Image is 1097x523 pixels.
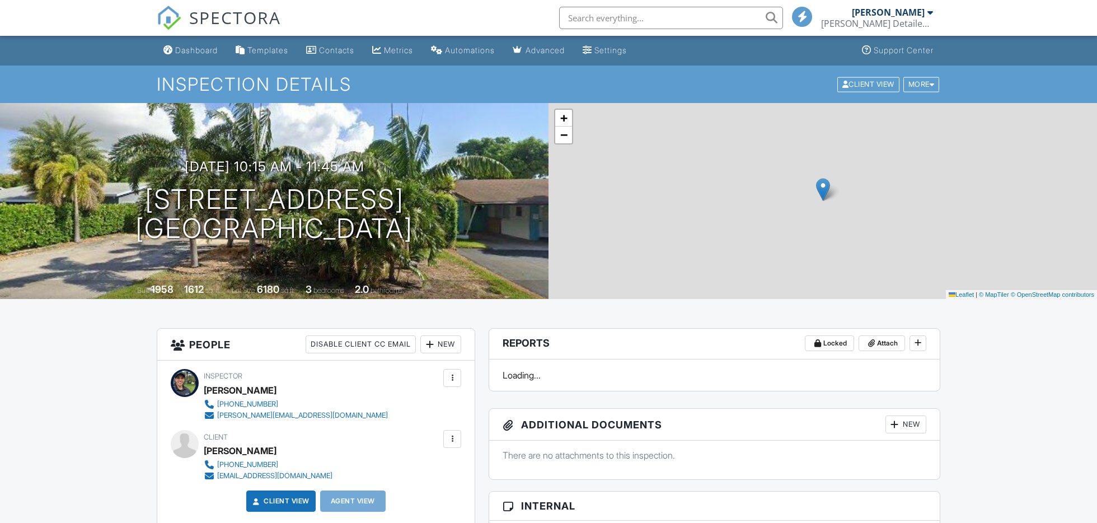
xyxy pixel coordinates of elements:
[313,286,344,295] span: bedrooms
[157,6,181,30] img: The Best Home Inspection Software - Spectora
[257,283,279,295] div: 6180
[426,40,499,61] a: Automations (Basic)
[204,433,228,441] span: Client
[204,470,332,482] a: [EMAIL_ADDRESS][DOMAIN_NAME]
[979,291,1009,298] a: © MapTiler
[306,335,416,353] div: Disable Client CC Email
[159,40,222,61] a: Dashboard
[185,159,364,174] h3: [DATE] 10:15 am - 11:45 am
[903,77,940,92] div: More
[137,286,149,295] span: Built
[852,7,925,18] div: [PERSON_NAME]
[204,442,276,459] div: [PERSON_NAME]
[302,40,359,61] a: Contacts
[976,291,977,298] span: |
[371,286,402,295] span: bathrooms
[250,496,310,507] a: Client View
[217,400,278,409] div: [PHONE_NUMBER]
[526,45,565,55] div: Advanced
[232,286,255,295] span: Lot Size
[885,415,926,433] div: New
[559,7,783,29] input: Search everything...
[837,77,899,92] div: Client View
[445,45,495,55] div: Automations
[368,40,418,61] a: Metrics
[281,286,295,295] span: sq.ft.
[205,286,221,295] span: sq. ft.
[420,335,461,353] div: New
[217,411,388,420] div: [PERSON_NAME][EMAIL_ADDRESS][DOMAIN_NAME]
[231,40,293,61] a: Templates
[157,74,940,94] h1: Inspection Details
[508,40,569,61] a: Advanced
[204,372,242,380] span: Inspector
[560,128,568,142] span: −
[578,40,631,61] a: Settings
[217,471,332,480] div: [EMAIL_ADDRESS][DOMAIN_NAME]
[175,45,218,55] div: Dashboard
[217,460,278,469] div: [PHONE_NUMBER]
[1011,291,1094,298] a: © OpenStreetMap contributors
[189,6,281,29] span: SPECTORA
[555,110,572,127] a: Zoom in
[204,459,332,470] a: [PHONE_NUMBER]
[816,178,830,201] img: Marker
[857,40,938,61] a: Support Center
[355,283,369,295] div: 2.0
[384,45,413,55] div: Metrics
[319,45,354,55] div: Contacts
[836,80,902,88] a: Client View
[157,329,475,361] h3: People
[821,18,933,29] div: Dean's Detailed Inspections
[204,382,276,399] div: [PERSON_NAME]
[555,127,572,143] a: Zoom out
[247,45,288,55] div: Templates
[489,409,940,441] h3: Additional Documents
[204,399,388,410] a: [PHONE_NUMBER]
[874,45,934,55] div: Support Center
[135,185,413,244] h1: [STREET_ADDRESS] [GEOGRAPHIC_DATA]
[184,283,204,295] div: 1612
[489,492,940,521] h3: Internal
[157,15,281,39] a: SPECTORA
[560,111,568,125] span: +
[204,410,388,421] a: [PERSON_NAME][EMAIL_ADDRESS][DOMAIN_NAME]
[949,291,974,298] a: Leaflet
[594,45,627,55] div: Settings
[151,283,174,295] div: 1958
[306,283,312,295] div: 3
[503,449,926,461] p: There are no attachments to this inspection.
